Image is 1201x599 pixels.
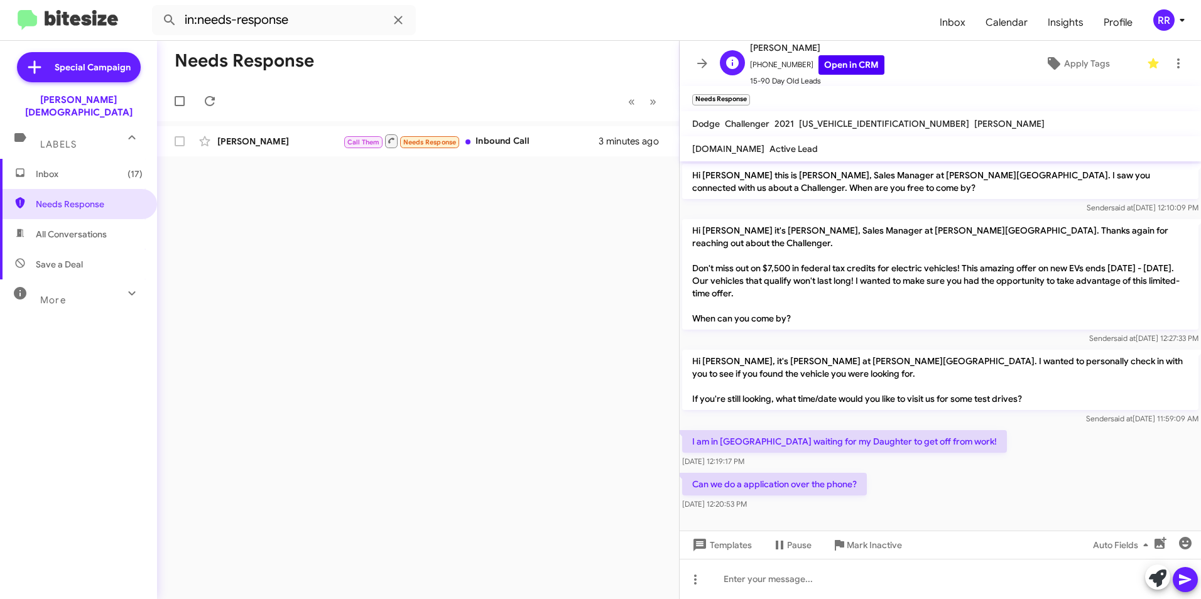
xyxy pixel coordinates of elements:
[682,473,867,495] p: Can we do a application over the phone?
[1086,414,1198,423] span: Sender [DATE] 11:59:09 AM
[750,40,884,55] span: [PERSON_NAME]
[692,94,750,105] small: Needs Response
[787,534,812,556] span: Pause
[40,139,77,150] span: Labels
[1094,4,1143,41] a: Profile
[1153,9,1175,31] div: RR
[55,61,131,73] span: Special Campaign
[403,138,457,146] span: Needs Response
[1083,534,1163,556] button: Auto Fields
[36,258,83,271] span: Save a Deal
[1114,333,1136,343] span: said at
[343,133,599,149] div: Inbound Call
[822,534,912,556] button: Mark Inactive
[799,118,969,129] span: [US_VEHICLE_IDENTIFICATION_NUMBER]
[682,430,1007,453] p: I am in [GEOGRAPHIC_DATA] waiting for my Daughter to get off from work!
[682,219,1198,330] p: Hi [PERSON_NAME] it's [PERSON_NAME], Sales Manager at [PERSON_NAME][GEOGRAPHIC_DATA]. Thanks agai...
[725,118,769,129] span: Challenger
[680,534,762,556] button: Templates
[36,168,143,180] span: Inbox
[682,499,747,509] span: [DATE] 12:20:53 PM
[690,534,752,556] span: Templates
[1089,333,1198,343] span: Sender [DATE] 12:27:33 PM
[692,143,764,154] span: [DOMAIN_NAME]
[975,4,1038,41] a: Calendar
[847,534,902,556] span: Mark Inactive
[1064,52,1110,75] span: Apply Tags
[750,55,884,75] span: [PHONE_NUMBER]
[750,75,884,87] span: 15-90 Day Old Leads
[36,228,107,240] span: All Conversations
[1111,203,1133,212] span: said at
[347,138,380,146] span: Call Them
[974,118,1045,129] span: [PERSON_NAME]
[1013,52,1141,75] button: Apply Tags
[642,89,664,114] button: Next
[628,94,635,109] span: «
[1038,4,1094,41] a: Insights
[128,168,143,180] span: (17)
[17,52,141,82] a: Special Campaign
[1143,9,1187,31] button: RR
[682,350,1198,410] p: Hi [PERSON_NAME], it's [PERSON_NAME] at [PERSON_NAME][GEOGRAPHIC_DATA]. I wanted to personally ch...
[649,94,656,109] span: »
[1111,414,1133,423] span: said at
[599,135,669,148] div: 3 minutes ago
[762,534,822,556] button: Pause
[217,135,343,148] div: [PERSON_NAME]
[930,4,975,41] a: Inbox
[1093,534,1153,556] span: Auto Fields
[152,5,416,35] input: Search
[621,89,664,114] nav: Page navigation example
[175,51,314,71] h1: Needs Response
[40,294,66,306] span: More
[621,89,643,114] button: Previous
[1087,203,1198,212] span: Sender [DATE] 12:10:09 PM
[774,118,794,129] span: 2021
[769,143,818,154] span: Active Lead
[682,164,1198,199] p: Hi [PERSON_NAME] this is [PERSON_NAME], Sales Manager at [PERSON_NAME][GEOGRAPHIC_DATA]. I saw yo...
[36,198,143,210] span: Needs Response
[818,55,884,75] a: Open in CRM
[682,456,744,466] span: [DATE] 12:19:17 PM
[692,118,720,129] span: Dodge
